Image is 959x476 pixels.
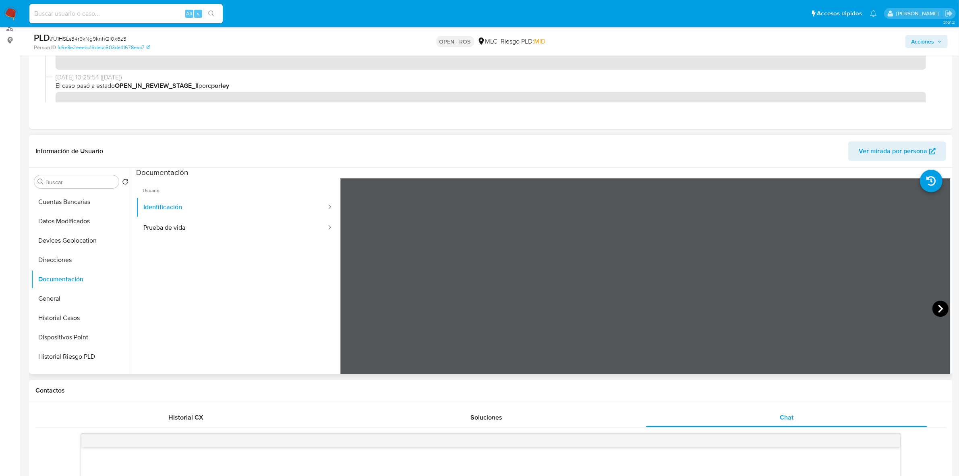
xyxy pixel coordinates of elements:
[37,179,44,185] button: Buscar
[534,37,546,46] span: MID
[168,413,203,422] span: Historial CX
[911,35,934,48] span: Acciones
[870,10,877,17] a: Notificaciones
[31,270,132,289] button: Documentación
[35,147,103,155] h1: Información de Usuario
[859,141,927,161] span: Ver mirada por persona
[905,35,948,48] button: Acciones
[436,36,474,47] p: OPEN - ROS
[34,31,50,44] b: PLD
[203,8,220,19] button: search-icon
[35,387,946,395] h1: Contactos
[31,347,132,366] button: Historial Riesgo PLD
[477,37,498,46] div: MLC
[31,366,132,386] button: Historial de conversaciones
[31,231,132,250] button: Devices Geolocation
[34,44,56,51] b: Person ID
[31,250,132,270] button: Direcciones
[943,19,955,25] span: 3.161.2
[186,10,193,17] span: Alt
[197,10,199,17] span: s
[46,179,116,186] input: Buscar
[29,8,223,19] input: Buscar usuario o caso...
[31,289,132,308] button: General
[848,141,946,161] button: Ver mirada por persona
[122,179,128,187] button: Volver al orden por defecto
[896,10,942,17] p: pablo.ruidiaz@mercadolibre.com
[780,413,793,422] span: Chat
[470,413,502,422] span: Soluciones
[31,212,132,231] button: Datos Modificados
[501,37,546,46] span: Riesgo PLD:
[58,44,150,51] a: fc6e8e2eeebc16debc503de41678eac7
[31,192,132,212] button: Cuentas Bancarias
[31,328,132,347] button: Dispositivos Point
[31,308,132,328] button: Historial Casos
[945,9,953,18] a: Salir
[50,35,126,43] span: # U1HSLs34r9kNg9knhQl0x6z3
[817,9,862,18] span: Accesos rápidos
